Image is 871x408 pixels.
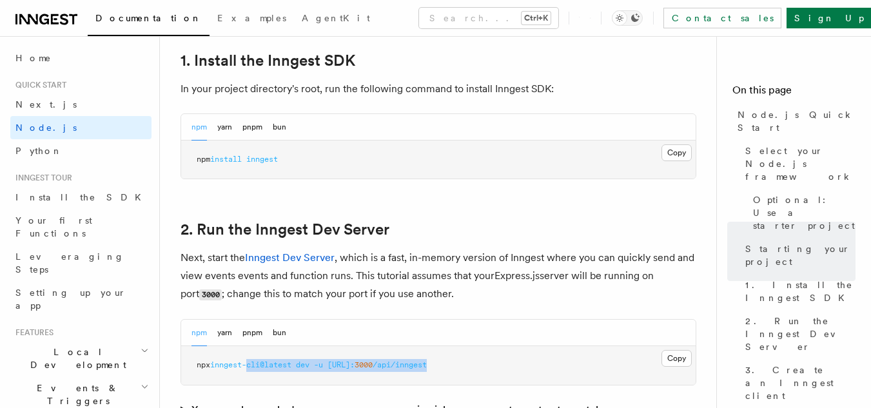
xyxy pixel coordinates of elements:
span: -u [314,360,323,369]
a: Leveraging Steps [10,245,152,281]
span: Inngest tour [10,173,72,183]
kbd: Ctrl+K [522,12,551,24]
button: Copy [661,144,692,161]
a: Setting up your app [10,281,152,317]
span: Optional: Use a starter project [753,193,856,232]
span: dev [296,360,309,369]
a: Your first Functions [10,209,152,245]
button: Copy [661,350,692,367]
p: Next, start the , which is a fast, in-memory version of Inngest where you can quickly send and vi... [181,249,696,304]
span: inngest-cli@latest [210,360,291,369]
a: Select your Node.js framework [740,139,856,188]
h4: On this page [732,83,856,103]
a: Inngest Dev Server [245,251,335,264]
a: Starting your project [740,237,856,273]
span: Events & Triggers [10,382,141,407]
span: npx [197,360,210,369]
span: Next.js [15,99,77,110]
button: Toggle dark mode [612,10,643,26]
button: npm [191,320,207,346]
a: Next.js [10,93,152,116]
button: bun [273,320,286,346]
span: Quick start [10,80,66,90]
span: Install the SDK [15,192,149,202]
a: 2. Run the Inngest Dev Server [181,220,389,238]
button: yarn [217,320,232,346]
a: Optional: Use a starter project [748,188,856,237]
span: Home [15,52,52,64]
a: Contact sales [663,8,781,28]
span: 3000 [355,360,373,369]
span: Python [15,146,63,156]
span: 1. Install the Inngest SDK [745,278,856,304]
a: Home [10,46,152,70]
a: Node.js Quick Start [732,103,856,139]
span: Local Development [10,345,141,371]
a: Install the SDK [10,186,152,209]
span: inngest [246,155,278,164]
a: Node.js [10,116,152,139]
span: AgentKit [302,13,370,23]
p: In your project directory's root, run the following command to install Inngest SDK: [181,80,696,98]
a: 1. Install the Inngest SDK [740,273,856,309]
a: Python [10,139,152,162]
a: 1. Install the Inngest SDK [181,52,355,70]
span: Node.js [15,122,77,133]
span: npm [197,155,210,164]
button: pnpm [242,114,262,141]
span: Leveraging Steps [15,251,124,275]
span: Starting your project [745,242,856,268]
button: Search...Ctrl+K [419,8,558,28]
a: 3. Create an Inngest client [740,358,856,407]
a: Examples [210,4,294,35]
a: 2. Run the Inngest Dev Server [740,309,856,358]
span: Examples [217,13,286,23]
button: npm [191,114,207,141]
span: Node.js Quick Start [738,108,856,134]
span: 2. Run the Inngest Dev Server [745,315,856,353]
button: Local Development [10,340,152,376]
button: bun [273,114,286,141]
span: Setting up your app [15,287,126,311]
span: /api/inngest [373,360,427,369]
a: Documentation [88,4,210,36]
span: Features [10,327,54,338]
span: install [210,155,242,164]
button: pnpm [242,320,262,346]
span: Your first Functions [15,215,92,238]
code: 3000 [199,289,222,300]
span: Select your Node.js framework [745,144,856,183]
span: 3. Create an Inngest client [745,364,856,402]
span: [URL]: [328,360,355,369]
button: yarn [217,114,232,141]
a: AgentKit [294,4,378,35]
span: Documentation [95,13,202,23]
